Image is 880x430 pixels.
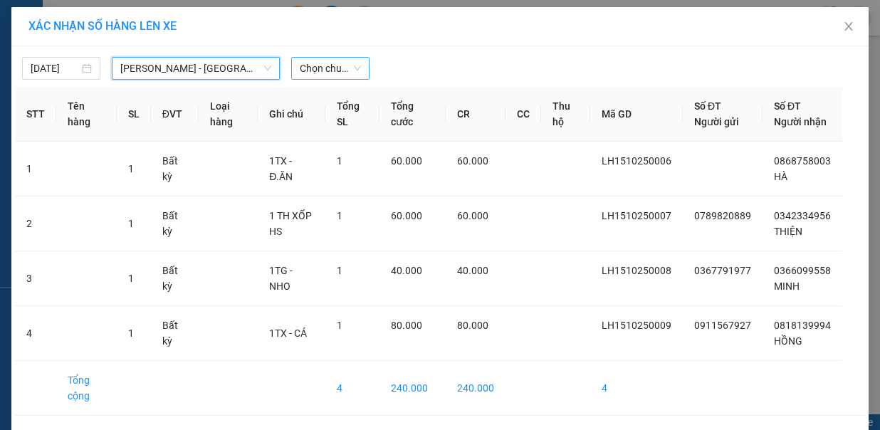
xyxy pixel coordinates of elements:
[694,265,751,276] span: 0367791977
[694,116,739,127] span: Người gửi
[774,155,831,167] span: 0868758003
[6,106,155,130] b: GỬI : Liên Hương
[56,361,117,416] td: Tổng cộng
[541,87,590,142] th: Thu hộ
[457,155,488,167] span: 60.000
[379,361,446,416] td: 240.000
[15,306,56,361] td: 4
[31,61,79,76] input: 15/10/2025
[379,87,446,142] th: Tổng cước
[337,210,342,221] span: 1
[269,210,312,237] span: 1 TH XỐP HS
[258,87,325,142] th: Ghi chú
[446,361,506,416] td: 240.000
[128,273,134,284] span: 1
[391,320,422,331] span: 80.000
[199,87,258,142] th: Loại hàng
[694,210,751,221] span: 0789820889
[269,327,307,339] span: 1TX - CÁ
[774,265,831,276] span: 0366099558
[774,320,831,331] span: 0818139994
[774,335,802,347] span: HỒNG
[6,6,78,78] img: logo.jpg
[151,87,199,142] th: ĐVT
[6,31,271,49] li: 01 [PERSON_NAME]
[774,280,800,292] span: MINH
[694,320,751,331] span: 0911567927
[56,87,117,142] th: Tên hàng
[506,87,541,142] th: CC
[602,155,671,167] span: LH1510250006
[590,87,683,142] th: Mã GD
[391,265,422,276] span: 40.000
[774,100,801,112] span: Số ĐT
[82,34,93,46] span: environment
[128,163,134,174] span: 1
[694,100,721,112] span: Số ĐT
[117,87,151,142] th: SL
[128,327,134,339] span: 1
[269,265,293,292] span: 1TG - NHO
[457,320,488,331] span: 80.000
[325,87,379,142] th: Tổng SL
[263,64,272,73] span: down
[457,265,488,276] span: 40.000
[6,49,271,85] li: 02523854854,0913854573, 0913854356
[337,320,342,331] span: 1
[151,142,199,196] td: Bất kỳ
[28,19,177,33] span: XÁC NHẬN SỐ HÀNG LÊN XE
[843,21,854,32] span: close
[300,58,361,79] span: Chọn chuyến
[151,196,199,251] td: Bất kỳ
[391,155,422,167] span: 60.000
[120,58,271,79] span: Phan Rí - Sài Gòn
[15,196,56,251] td: 2
[602,265,671,276] span: LH1510250008
[82,9,202,27] b: [PERSON_NAME]
[82,52,93,63] span: phone
[337,155,342,167] span: 1
[269,155,293,182] span: 1TX - Đ.ĂN
[829,7,869,47] button: Close
[15,251,56,306] td: 3
[590,361,683,416] td: 4
[325,361,379,416] td: 4
[774,226,802,237] span: THIỆN
[128,218,134,229] span: 1
[446,87,506,142] th: CR
[457,210,488,221] span: 60.000
[391,210,422,221] span: 60.000
[602,210,671,221] span: LH1510250007
[15,142,56,196] td: 1
[151,306,199,361] td: Bất kỳ
[15,87,56,142] th: STT
[774,171,787,182] span: HÀ
[337,265,342,276] span: 1
[602,320,671,331] span: LH1510250009
[151,251,199,306] td: Bất kỳ
[774,116,827,127] span: Người nhận
[774,210,831,221] span: 0342334956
